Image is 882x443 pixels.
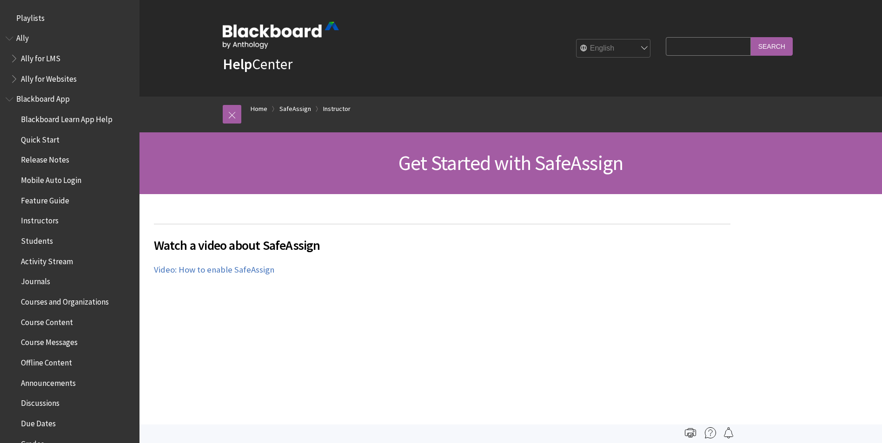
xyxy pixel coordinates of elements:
[154,235,730,255] span: Watch a video about SafeAssign
[223,55,252,73] strong: Help
[21,193,69,205] span: Feature Guide
[21,375,76,388] span: Announcements
[279,103,311,115] a: SafeAssign
[21,314,73,327] span: Course Content
[21,335,78,347] span: Course Messages
[323,103,351,115] a: Instructor
[6,31,134,87] nav: Book outline for Anthology Ally Help
[21,233,53,246] span: Students
[21,172,81,185] span: Mobile Auto Login
[21,274,50,287] span: Journals
[223,22,339,49] img: Blackboard by Anthology
[705,427,716,438] img: More help
[21,213,59,226] span: Instructors
[751,37,793,55] input: Search
[154,264,274,275] a: Video: How to enable SafeAssign
[16,91,70,104] span: Blackboard App
[21,71,77,84] span: Ally for Websites
[21,294,109,306] span: Courses and Organizations
[685,427,696,438] img: Print
[21,132,60,144] span: Quick Start
[577,39,651,58] select: Site Language Selector
[398,150,623,176] span: Get Started with SafeAssign
[16,10,45,23] span: Playlists
[21,152,69,165] span: Release Notes
[223,55,292,73] a: HelpCenter
[21,254,73,266] span: Activity Stream
[16,31,29,43] span: Ally
[6,10,134,26] nav: Book outline for Playlists
[723,427,734,438] img: Follow this page
[21,355,72,367] span: Offline Content
[21,111,113,124] span: Blackboard Learn App Help
[21,416,56,428] span: Due Dates
[21,51,60,63] span: Ally for LMS
[21,395,60,408] span: Discussions
[251,103,267,115] a: Home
